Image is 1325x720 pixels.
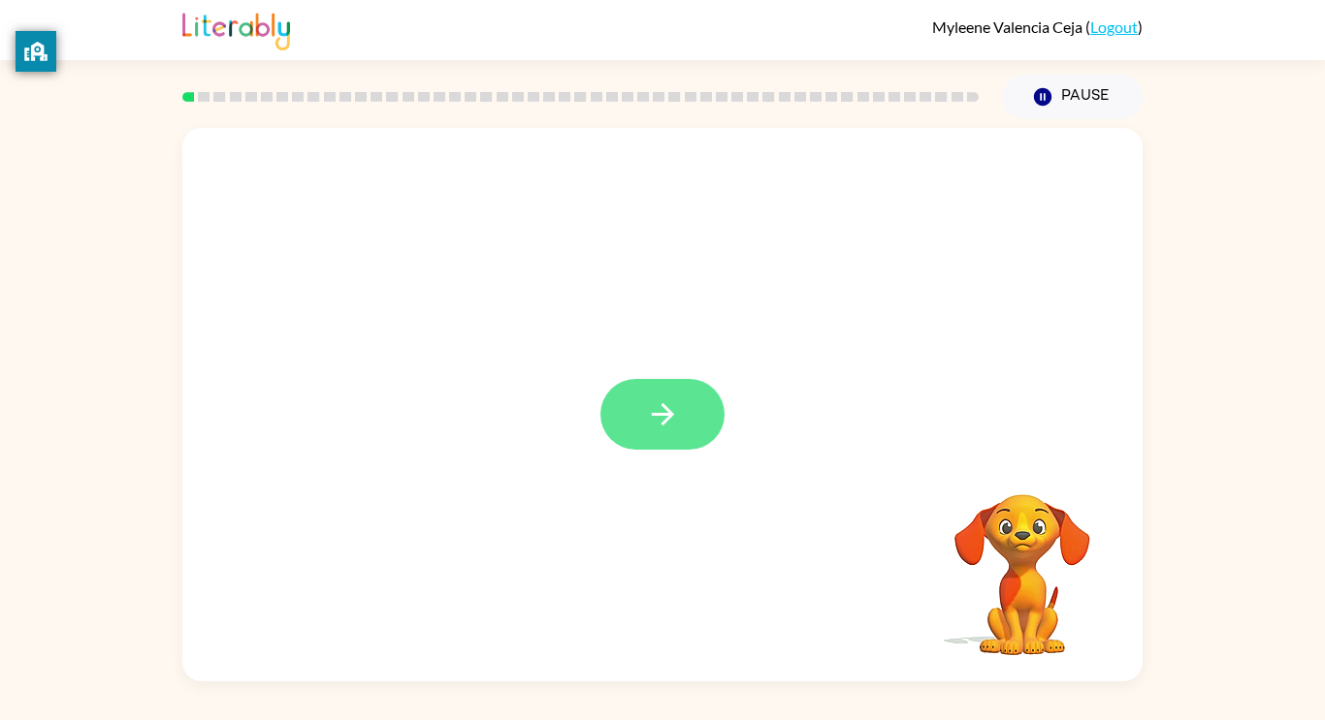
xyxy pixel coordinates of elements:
button: Pause [1002,75,1143,119]
button: privacy banner [16,31,56,72]
img: Literably [182,8,290,50]
video: Your browser must support playing .mp4 files to use Literably. Please try using another browser. [925,464,1119,658]
span: Myleene Valencia Ceja [932,17,1085,36]
div: ( ) [932,17,1143,36]
a: Logout [1090,17,1138,36]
